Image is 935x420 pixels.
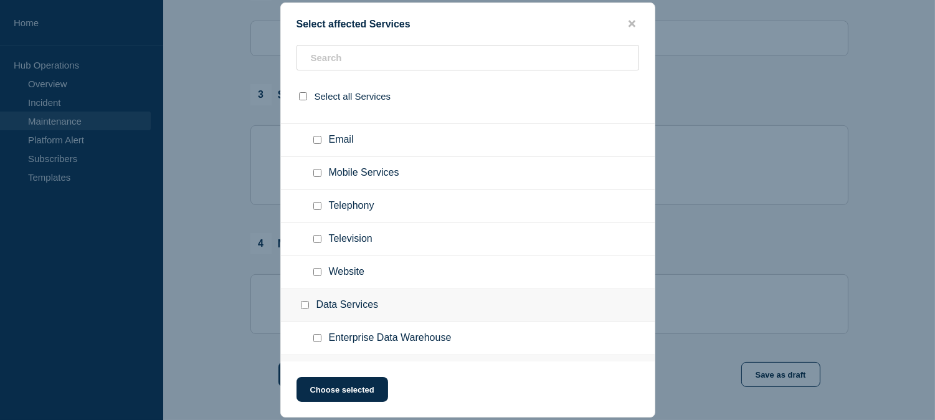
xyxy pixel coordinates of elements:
[297,377,388,402] button: Choose selected
[281,18,655,30] div: Select affected Services
[299,92,307,100] input: select all checkbox
[313,235,321,243] input: Television checkbox
[329,233,373,246] span: Television
[281,355,655,388] div: Health Information Technology
[297,45,639,70] input: Search
[329,200,374,212] span: Telephony
[313,334,321,342] input: Enterprise Data Warehouse checkbox
[313,169,321,177] input: Mobile Services checkbox
[329,266,365,279] span: Website
[301,301,309,309] input: Data Services checkbox
[313,202,321,210] input: Telephony checkbox
[329,332,452,345] span: Enterprise Data Warehouse
[313,268,321,276] input: Website checkbox
[329,167,399,179] span: Mobile Services
[313,136,321,144] input: Email checkbox
[315,91,391,102] span: Select all Services
[281,289,655,322] div: Data Services
[329,134,354,146] span: Email
[625,18,639,30] button: close button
